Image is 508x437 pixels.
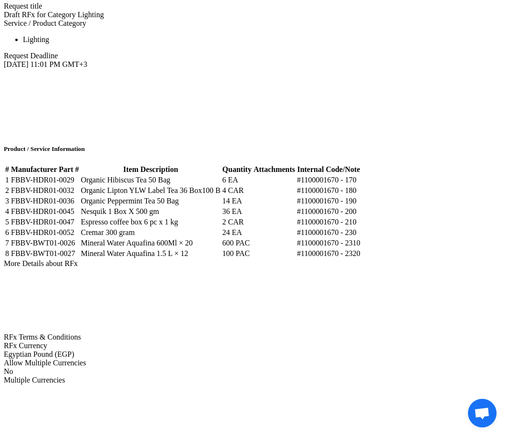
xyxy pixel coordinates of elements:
td: 8 [5,249,10,258]
th: Internal Code/Note [297,165,361,174]
div: Service / Product Category [4,19,504,28]
td: #1100001670 - 200 [297,207,361,216]
td: Mineral Water Aquafina 1.5 L × 12 [80,249,221,258]
td: 14 EA [222,196,252,206]
td: 4 CAR [222,186,252,195]
th: Manufacturer Part # [10,165,79,174]
th: Quantity [222,165,252,174]
td: Organic Hibiscus Tea 50 Bag [80,175,221,185]
td: 6 [5,228,10,237]
td: 3 [5,196,10,206]
div: No [4,367,504,376]
td: FBBV-HDR01-0052 [10,228,79,237]
td: Espresso coffee box 6 pc x 1 kg [80,217,221,227]
td: #1100001670 - 230 [297,228,361,237]
a: Open chat [468,399,497,427]
td: FBBV-HDR01-0036 [10,196,79,206]
td: Mineral Water Aquafina 600Ml × 20 [80,238,221,248]
td: 5 [5,217,10,227]
td: FBBV-BWT01-0026 [10,238,79,248]
div: RFx Currency [4,341,504,350]
div: [DATE] 11:01 PM GMT+3 [4,60,504,69]
td: 7 [5,238,10,248]
div: RFx Terms & Conditions [4,268,504,341]
th: Attachments [253,165,295,174]
td: FBBV-HDR01-0029 [10,175,79,185]
td: Cremar 300 gram [80,228,221,237]
td: 1 [5,175,10,185]
div: Request title [4,2,504,11]
div: Multiple Currencies [4,376,504,384]
th: Item Description [80,165,221,174]
td: FBBV-HDR01-0045 [10,207,79,216]
div: Allow Multiple Currencies [4,359,504,367]
td: 6 EA [222,175,252,185]
td: 4 [5,207,10,216]
td: 24 EA [222,228,252,237]
div: Lighting [23,35,504,44]
td: Organic Lipton YLW Label Tea 36 Box100 B [80,186,221,195]
td: #1100001670 - 2320 [297,249,361,258]
td: #1100001670 - 190 [297,196,361,206]
h5: Product / Service Information [4,79,504,153]
th: # [5,165,10,174]
td: 100 PAC [222,249,252,258]
td: #1100001670 - 170 [297,175,361,185]
td: Nesquik 1 Box X 500 gm [80,207,221,216]
div: More Details about RFx [4,259,504,268]
td: FBBV-HDR01-0047 [10,217,79,227]
div: Request Deadline [4,52,504,60]
td: FBBV-BWT01-0027 [10,249,79,258]
td: FBBV-HDR01-0032 [10,186,79,195]
td: 600 PAC [222,238,252,248]
td: 36 EA [222,207,252,216]
div: Draft RFx for Category Lighting [4,11,504,19]
td: #1100001670 - 180 [297,186,361,195]
td: #1100001670 - 2310 [297,238,361,248]
td: #1100001670 - 210 [297,217,361,227]
div: Egyptian Pound (EGP) [4,350,504,359]
td: 2 CAR [222,217,252,227]
td: 2 [5,186,10,195]
td: Organic Peppermint Tea 50 Bag [80,196,221,206]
